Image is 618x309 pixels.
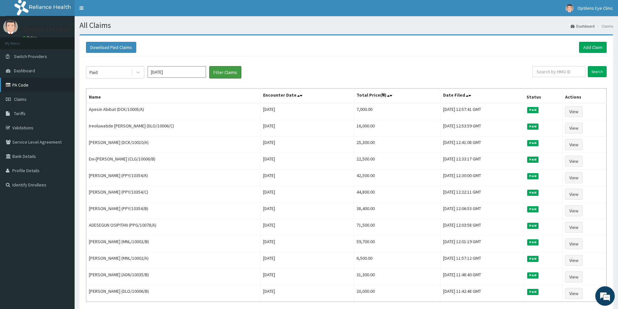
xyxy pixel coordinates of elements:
[86,137,261,153] td: [PERSON_NAME] (DCK/10010/A)
[527,190,539,196] span: Paid
[532,66,586,77] input: Search by HMO ID
[565,238,583,249] a: View
[565,189,583,200] a: View
[354,170,441,186] td: 42,500.00
[527,124,539,129] span: Paid
[261,103,354,120] td: [DATE]
[261,170,354,186] td: [DATE]
[3,19,18,34] img: User Image
[86,186,261,203] td: [PERSON_NAME] (PPY/10354/C)
[562,89,606,103] th: Actions
[261,269,354,285] td: [DATE]
[86,269,261,285] td: [PERSON_NAME] (ADN/10035/B)
[565,271,583,282] a: View
[565,106,583,117] a: View
[14,111,26,116] span: Tariffs
[527,256,539,262] span: Paid
[440,186,524,203] td: [DATE] 12:22:11 GMT
[34,36,109,45] div: Chat with us now
[571,23,595,29] a: Dashboard
[261,186,354,203] td: [DATE]
[440,120,524,137] td: [DATE] 12:53:59 GMT
[527,239,539,245] span: Paid
[565,205,583,216] a: View
[440,252,524,269] td: [DATE] 11:57:12 GMT
[354,186,441,203] td: 44,800.00
[86,219,261,236] td: ADESEGUN OSIPITAN (PPG/10078/A)
[527,107,539,113] span: Paid
[86,236,261,252] td: [PERSON_NAME] (MNL/10002/B)
[354,219,441,236] td: 71,500.00
[261,120,354,137] td: [DATE]
[565,139,583,150] a: View
[86,203,261,219] td: [PERSON_NAME] (PPY/10354/B)
[38,82,90,147] span: We're online!
[527,140,539,146] span: Paid
[86,120,261,137] td: Ireoluwatide [PERSON_NAME] (DLO/10006/C)
[440,170,524,186] td: [DATE] 12:30:00 GMT
[261,285,354,302] td: [DATE]
[14,96,27,102] span: Claims
[106,3,122,19] div: Minimize live chat window
[12,32,26,49] img: d_794563401_company_1708531726252_794563401
[209,66,241,78] button: Filter Claims
[565,4,574,12] img: User Image
[524,89,562,103] th: Status
[527,272,539,278] span: Paid
[527,206,539,212] span: Paid
[565,255,583,266] a: View
[354,153,441,170] td: 22,500.00
[440,137,524,153] td: [DATE] 12:41:08 GMT
[354,89,441,103] th: Total Price(₦)
[354,269,441,285] td: 31,300.00
[261,89,354,103] th: Encounter Date
[86,153,261,170] td: Eni-[PERSON_NAME] (CLG/10006/B)
[354,252,441,269] td: 6,500.00
[440,236,524,252] td: [DATE] 12:01:19 GMT
[261,137,354,153] td: [DATE]
[565,123,583,134] a: View
[354,137,441,153] td: 25,300.00
[354,236,441,252] td: 59,700.00
[565,156,583,167] a: View
[440,153,524,170] td: [DATE] 12:33:17 GMT
[86,285,261,302] td: [PERSON_NAME] (DLO/10006/B)
[86,103,261,120] td: Apesin Abibat (DCK/10005/A)
[86,252,261,269] td: [PERSON_NAME] (MNL/10002/A)
[14,68,35,74] span: Dashboard
[86,170,261,186] td: [PERSON_NAME] (PPY/10354/A)
[565,222,583,233] a: View
[440,203,524,219] td: [DATE] 12:06:53 GMT
[261,153,354,170] td: [DATE]
[577,5,613,11] span: Optilens Eye Clinic
[527,157,539,162] span: Paid
[86,89,261,103] th: Name
[14,53,47,59] span: Switch Providers
[86,42,136,53] button: Download Paid Claims
[440,219,524,236] td: [DATE] 12:03:58 GMT
[440,89,524,103] th: Date Filed
[354,203,441,219] td: 38,400.00
[79,21,613,30] h1: All Claims
[354,103,441,120] td: 7,000.00
[261,203,354,219] td: [DATE]
[440,103,524,120] td: [DATE] 12:57:41 GMT
[354,120,441,137] td: 16,000.00
[23,35,38,40] a: Online
[579,42,607,53] a: Add Claim
[261,219,354,236] td: [DATE]
[527,173,539,179] span: Paid
[261,252,354,269] td: [DATE]
[527,223,539,229] span: Paid
[588,66,607,77] input: Search
[527,289,539,295] span: Paid
[565,288,583,299] a: View
[440,285,524,302] td: [DATE] 11:42:48 GMT
[440,269,524,285] td: [DATE] 11:48:40 GMT
[90,69,98,76] div: Paid
[261,236,354,252] td: [DATE]
[565,172,583,183] a: View
[23,26,70,32] p: Optilens Eye Clinic
[595,23,613,29] li: Claims
[354,285,441,302] td: 20,000.00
